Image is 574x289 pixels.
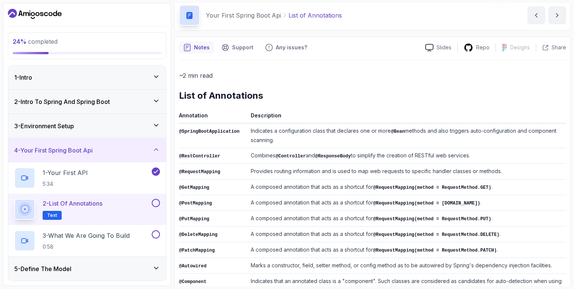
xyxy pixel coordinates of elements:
p: 0:58 [43,243,130,250]
button: next content [548,6,566,24]
code: @RequestMapping(method = RequestMethod.DELETE) [373,232,499,237]
code: @RequestMapping(method = [DOMAIN_NAME]) [373,201,480,206]
td: A composed annotation that acts as a shortcut for . [248,179,566,195]
h3: 4 - Your First Spring Boot Api [14,146,93,155]
td: A composed annotation that acts as a shortcut for . [248,227,566,242]
p: 2 - List of Annotations [43,199,102,208]
button: notes button [179,41,214,53]
a: Dashboard [8,8,62,20]
code: @RestController [179,154,220,159]
button: Support button [217,41,258,53]
code: @RequestMapping(method = RequestMethod.GET) [373,185,491,190]
button: previous content [527,6,545,24]
code: @GetMapping [179,185,209,190]
button: 2-List of AnnotationsText [14,199,160,220]
p: Slides [436,44,451,51]
h3: 5 - Define The Model [14,264,71,273]
a: Slides [419,44,457,52]
code: @Autowired [179,264,207,269]
p: Share [552,44,566,51]
td: Indicates a configuration class that declares one or more methods and also triggers auto-configur... [248,123,566,148]
button: 1-Intro [8,65,166,89]
p: Support [232,44,253,51]
code: @RequestMapping(method = RequestMethod.PUT) [373,216,491,222]
p: Your First Spring Boot Api [206,11,281,20]
p: List of Annotations [288,11,342,20]
code: @Component [179,279,207,285]
h2: List of Annotations [179,90,566,102]
code: @SpringBootApplication [179,129,240,134]
th: Annotation [179,111,248,123]
button: 2-Intro To Spring And Spring Boot [8,90,166,114]
span: 24 % [13,38,27,45]
code: @Bean [391,129,405,134]
button: 1-Your First API5:34 [14,167,160,188]
p: Repo [476,44,490,51]
code: @Controller [275,154,306,159]
code: @RequestMapping [179,169,220,175]
th: Description [248,111,566,123]
button: 3-What We Are Going To Build0:58 [14,230,160,251]
h3: 1 - Intro [14,73,32,82]
td: Provides routing information and is used to map web requests to specific handler classes or methods. [248,164,566,179]
code: @RequestMapping(method = RequestMethod.PATCH) [373,248,497,253]
h3: 3 - Environment Setup [14,122,74,130]
code: @DeleteMapping [179,232,217,237]
p: 5:34 [43,180,88,188]
p: Designs [510,44,530,51]
p: 1 - Your First API [43,168,88,177]
h3: 2 - Intro To Spring And Spring Boot [14,97,110,106]
td: Marks a constructor, field, setter method, or config method as to be autowired by Spring's depend... [248,258,566,274]
span: completed [13,38,58,45]
p: 3 - What We Are Going To Build [43,231,130,240]
td: A composed annotation that acts as a shortcut for . [248,211,566,227]
button: Feedback button [261,41,312,53]
p: ~2 min read [179,70,566,81]
code: @PostMapping [179,201,212,206]
p: Notes [194,44,210,51]
code: @PatchMapping [179,248,215,253]
td: Combines and to simplify the creation of RESTful web services. [248,148,566,164]
button: 5-Define The Model [8,257,166,281]
button: 4-Your First Spring Boot Api [8,138,166,162]
a: Repo [458,43,496,52]
span: Text [47,212,57,218]
code: @ResponseBody [315,154,351,159]
td: A composed annotation that acts as a shortcut for . [248,195,566,211]
p: Any issues? [276,44,307,51]
button: Share [536,44,566,51]
td: A composed annotation that acts as a shortcut for . [248,242,566,258]
code: @PutMapping [179,216,209,222]
button: 3-Environment Setup [8,114,166,138]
